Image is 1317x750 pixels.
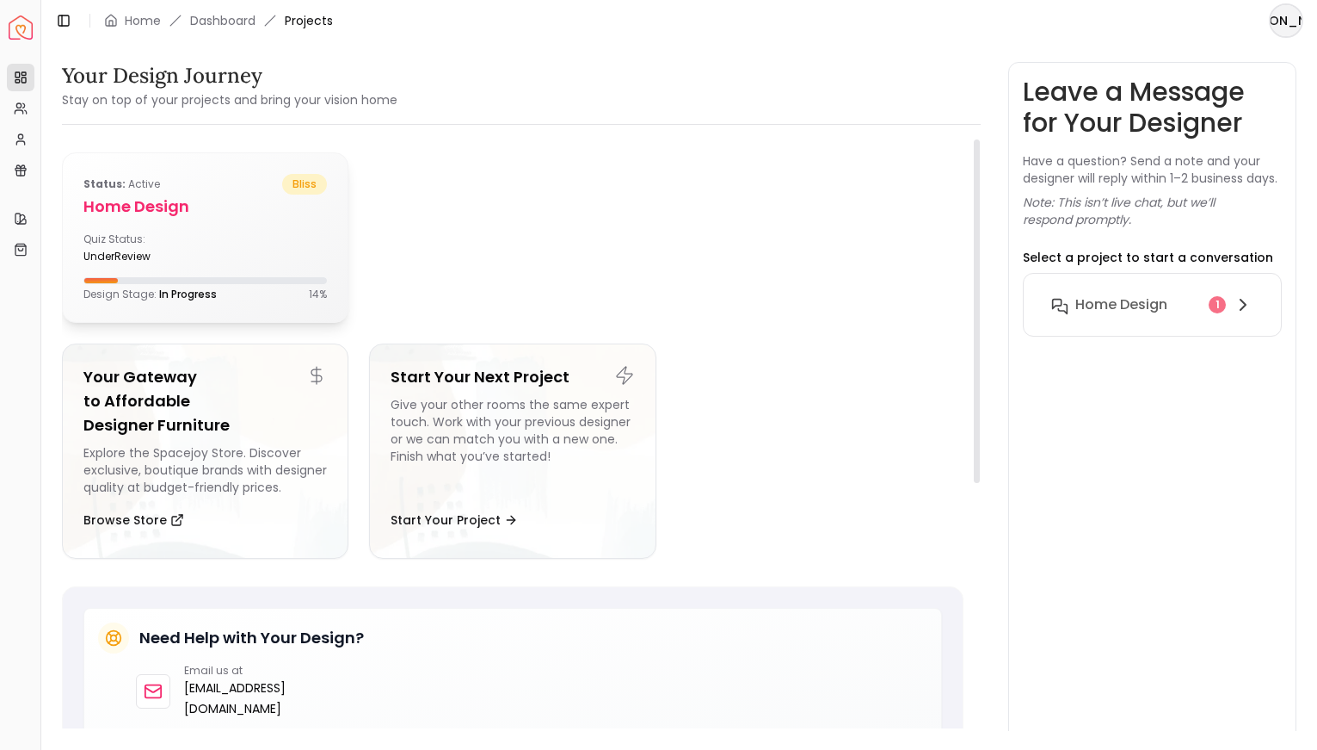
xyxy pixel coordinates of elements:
[83,232,199,263] div: Quiz Status:
[83,365,327,437] h5: Your Gateway to Affordable Designer Furniture
[136,726,927,743] p: Our design experts are here to help with any questions about your project.
[139,626,364,650] h5: Need Help with Your Design?
[83,503,184,537] button: Browse Store
[1023,77,1282,139] h3: Leave a Message for Your Designer
[391,503,518,537] button: Start Your Project
[125,12,161,29] a: Home
[104,12,333,29] nav: breadcrumb
[1023,194,1282,228] p: Note: This isn’t live chat, but we’ll respond promptly.
[83,174,160,195] p: active
[83,250,199,263] div: underReview
[1023,249,1273,266] p: Select a project to start a conversation
[62,344,348,559] a: Your Gateway to Affordable Designer FurnitureExplore the Spacejoy Store. Discover exclusive, bout...
[62,62,397,90] h3: Your Design Journey
[391,365,634,389] h5: Start Your Next Project
[1269,3,1303,38] button: [PERSON_NAME]
[1075,294,1167,315] h6: Home design
[285,12,333,29] span: Projects
[62,91,397,108] small: Stay on top of your projects and bring your vision home
[309,288,327,301] p: 14 %
[184,678,313,719] a: [EMAIL_ADDRESS][DOMAIN_NAME]
[9,15,33,40] img: Spacejoy Logo
[391,396,634,496] div: Give your other rooms the same expert touch. Work with your previous designer or we can match you...
[1037,288,1267,322] button: Home design1
[184,664,313,678] p: Email us at
[190,12,255,29] a: Dashboard
[1209,296,1226,313] div: 1
[83,177,126,191] b: Status:
[282,174,327,195] span: bliss
[1023,152,1282,187] p: Have a question? Send a note and your designer will reply within 1–2 business days.
[83,288,217,301] p: Design Stage:
[83,195,327,219] h5: Home design
[1271,5,1302,36] span: [PERSON_NAME]
[9,15,33,40] a: Spacejoy
[83,444,327,496] div: Explore the Spacejoy Store. Discover exclusive, boutique brands with designer quality at budget-f...
[369,344,655,559] a: Start Your Next ProjectGive your other rooms the same expert touch. Work with your previous desig...
[159,287,217,301] span: In Progress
